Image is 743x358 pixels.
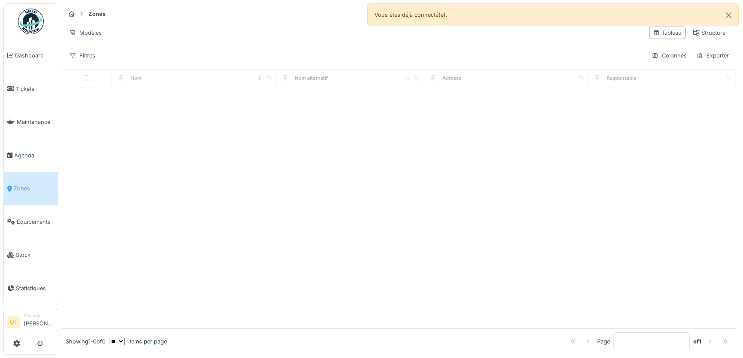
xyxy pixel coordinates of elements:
[16,85,54,93] span: Tickets
[648,49,691,62] div: Colonnes
[17,118,54,126] span: Maintenance
[14,151,54,159] span: Agenda
[4,238,58,272] a: Stock
[693,29,725,37] div: Structure
[295,75,328,82] div: Nom alternatif
[4,139,58,172] a: Agenda
[65,49,99,62] div: Filtres
[719,4,738,27] button: Close
[24,313,54,331] li: [PERSON_NAME]
[693,337,701,346] strong: of 1
[85,10,109,18] strong: Zones
[7,316,20,328] li: OT
[4,172,58,205] a: Zones
[14,184,54,193] span: Zones
[607,75,637,82] div: Responsable
[4,205,58,239] a: Équipements
[16,284,54,292] span: Statistiques
[65,27,106,39] div: Modèles
[130,75,142,82] div: Nom
[16,251,54,259] span: Stock
[18,9,44,34] img: Badge_color-CXgf-gQk.svg
[692,49,733,62] div: Exporter
[442,75,462,82] div: Adresse
[15,51,54,60] span: Dashboard
[7,313,54,333] a: OT Manager[PERSON_NAME]
[4,272,58,305] a: Statistiques
[24,313,54,319] div: Manager
[17,218,54,226] span: Équipements
[367,3,739,26] div: Vous êtes déjà connecté(e).
[109,337,167,346] div: items per page
[4,105,58,139] a: Maintenance
[66,337,106,346] div: Showing 1 - 0 of 0
[4,72,58,106] a: Tickets
[597,337,610,346] div: Page
[4,39,58,72] a: Dashboard
[653,29,682,37] div: Tableau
